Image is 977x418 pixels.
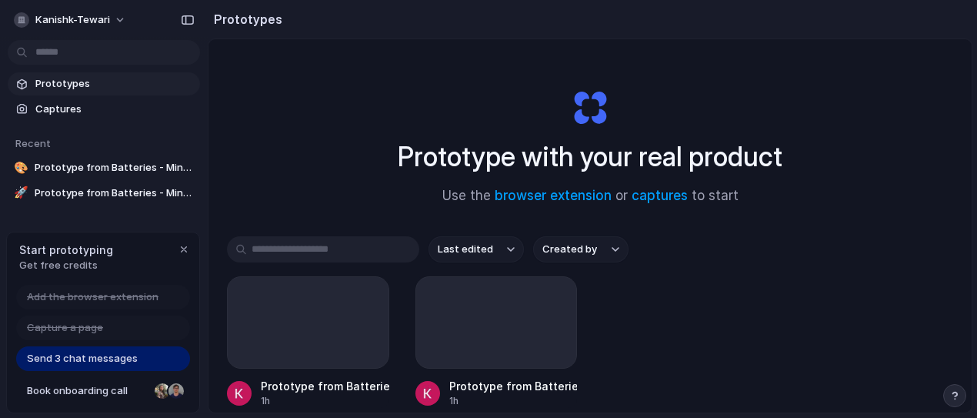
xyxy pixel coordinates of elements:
button: Created by [533,236,629,263]
a: Prototype from Batteries - Minespider1h [227,276,389,408]
span: Prototype from Batteries - Minespider [35,186,194,201]
span: Captures [35,102,194,117]
div: Prototype from Batteries - Minespider [261,378,389,394]
div: 1h [261,394,389,408]
span: Send 3 chat messages [27,351,138,366]
a: Book onboarding call [16,379,190,403]
a: Captures [8,98,200,121]
span: Prototype from Batteries - Minespider [35,160,194,176]
span: Prototypes [35,76,194,92]
span: kanishk-tewari [35,12,110,28]
button: kanishk-tewari [8,8,134,32]
span: Last edited [438,242,493,257]
div: 🚀 [14,186,28,201]
div: 1h [449,394,578,408]
div: 🎨 [14,160,28,176]
span: Start prototyping [19,242,113,258]
span: Book onboarding call [27,383,148,399]
span: Add the browser extension [27,289,158,305]
span: Created by [542,242,597,257]
a: captures [632,188,688,203]
div: Nicole Kubica [153,382,172,400]
span: Use the or to start [442,186,739,206]
h2: Prototypes [208,10,282,28]
span: Get free credits [19,258,113,273]
a: Prototypes [8,72,200,95]
a: 🚀Prototype from Batteries - Minespider [8,182,200,205]
div: Christian Iacullo [167,382,185,400]
span: Recent [15,137,51,149]
span: Capture a page [27,320,103,336]
h1: Prototype with your real product [398,136,782,177]
a: browser extension [495,188,612,203]
a: Prototype from Batteries - Minespider1h [415,276,578,408]
a: 🎨Prototype from Batteries - Minespider [8,156,200,179]
button: Last edited [428,236,524,263]
div: Prototype from Batteries - Minespider [449,378,578,394]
